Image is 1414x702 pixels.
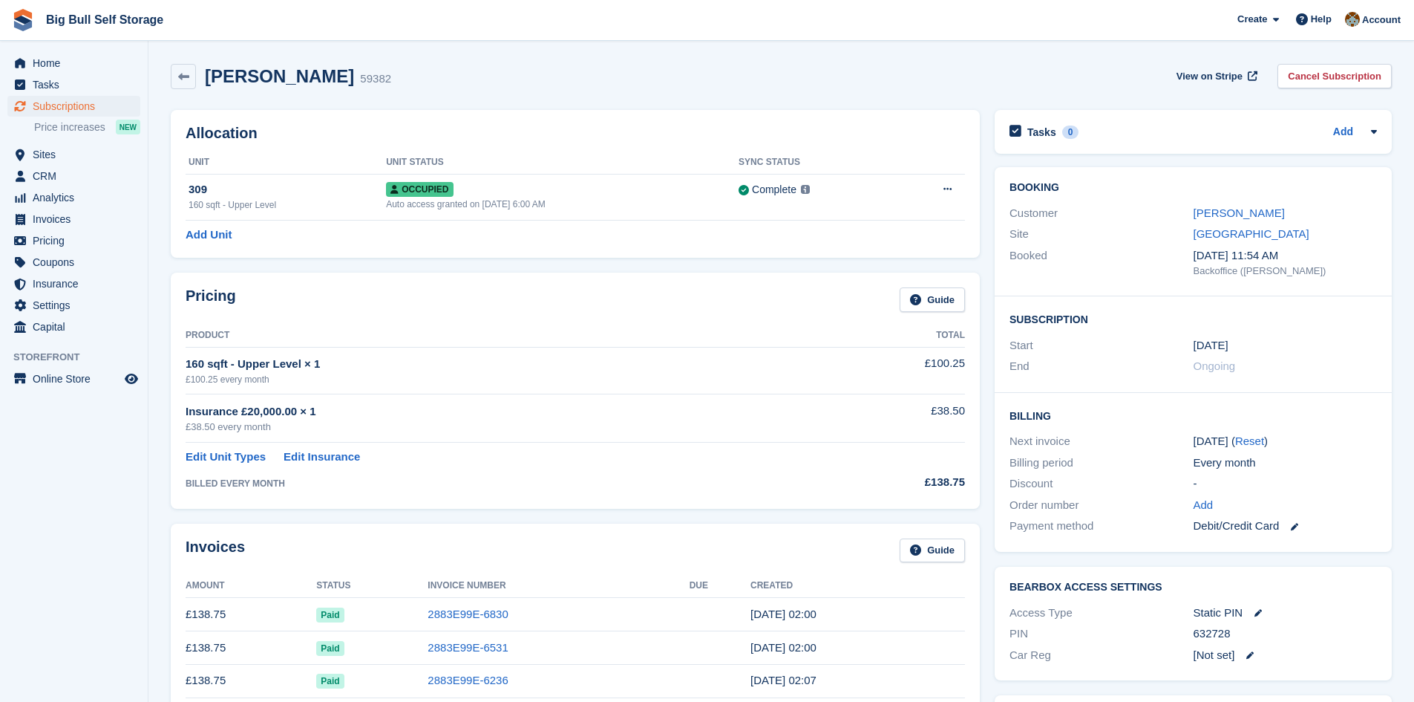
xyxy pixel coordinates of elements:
a: menu [7,187,140,208]
th: Created [750,574,965,598]
div: - [1194,475,1377,493]
a: 2883E99E-6830 [428,608,508,620]
div: Customer [1009,205,1193,222]
div: NEW [116,120,140,134]
span: Capital [33,316,122,337]
time: 2025-08-11 01:00:51 UTC [750,608,816,620]
th: Amount [186,574,316,598]
span: Insurance [33,273,122,294]
a: Edit Insurance [284,449,360,466]
td: £138.75 [186,598,316,631]
img: stora-icon-8386f47178a22dfd0bd8f6a31ec36ba5ce8667c1dd55bd0f319d3a0aa187defe.svg [12,9,34,31]
div: Car Reg [1009,647,1193,664]
span: Online Store [33,368,122,389]
div: Order number [1009,497,1193,514]
a: menu [7,230,140,251]
div: 0 [1062,126,1079,139]
th: Due [690,574,750,598]
th: Unit [186,151,386,175]
a: Preview store [122,370,140,388]
span: Paid [316,608,344,623]
div: Insurance £20,000.00 × 1 [186,403,819,420]
a: 2883E99E-6531 [428,641,508,654]
span: Price increases [34,120,105,134]
time: 2024-11-11 01:00:00 UTC [1194,337,1228,354]
span: Account [1362,13,1401,27]
th: Invoice Number [428,574,689,598]
div: £138.75 [819,474,965,491]
th: Total [819,324,965,348]
span: Subscriptions [33,96,122,117]
a: Edit Unit Types [186,449,266,466]
a: menu [7,166,140,186]
a: menu [7,295,140,316]
a: Add [1194,497,1214,514]
div: Discount [1009,475,1193,493]
a: menu [7,368,140,389]
img: Mike Llewellen Palmer [1345,12,1360,27]
span: CRM [33,166,122,186]
a: Big Bull Self Storage [40,7,169,32]
div: 160 sqft - Upper Level × 1 [186,356,819,373]
a: menu [7,209,140,230]
a: menu [7,316,140,337]
h2: BearBox Access Settings [1009,582,1377,594]
span: Invoices [33,209,122,230]
div: £38.50 every month [186,420,819,435]
div: [DATE] ( ) [1194,433,1377,450]
a: View on Stripe [1171,64,1260,88]
a: Add Unit [186,227,232,244]
span: Sites [33,144,122,165]
a: Guide [900,539,965,563]
td: £38.50 [819,394,965,443]
div: Every month [1194,455,1377,472]
th: Unit Status [386,151,739,175]
a: Cancel Subscription [1277,64,1392,88]
span: Coupons [33,252,122,273]
a: menu [7,252,140,273]
img: icon-info-grey-7440780725fd019a000dd9b08b2336e03edf1995a4989e88bcd33f0948082b44.svg [801,185,810,194]
div: PIN [1009,625,1193,643]
h2: Booking [1009,182,1377,194]
a: menu [7,144,140,165]
h2: Pricing [186,287,236,312]
div: BILLED EVERY MONTH [186,477,819,490]
h2: Allocation [186,125,965,142]
th: Status [316,574,428,598]
div: Complete [752,182,796,198]
a: [PERSON_NAME] [1194,207,1285,219]
div: Access Type [1009,605,1193,622]
td: £100.25 [819,347,965,394]
span: Help [1311,12,1332,27]
h2: Subscription [1009,311,1377,326]
td: £138.75 [186,664,316,698]
a: [GEOGRAPHIC_DATA] [1194,227,1309,240]
div: Site [1009,226,1193,243]
div: 160 sqft - Upper Level [189,198,386,212]
span: Ongoing [1194,360,1236,372]
div: [DATE] 11:54 AM [1194,247,1377,264]
span: Analytics [33,187,122,208]
h2: Invoices [186,539,245,563]
th: Sync Status [739,151,896,175]
a: Price increases NEW [34,119,140,135]
div: Billing period [1009,455,1193,472]
div: Next invoice [1009,433,1193,450]
time: 2025-06-11 01:07:00 UTC [750,674,816,686]
span: Occupied [386,182,453,197]
span: Storefront [13,350,148,365]
div: £100.25 every month [186,373,819,386]
a: menu [7,53,140,74]
div: Booked [1009,247,1193,279]
th: Product [186,324,819,348]
div: Backoffice ([PERSON_NAME]) [1194,264,1377,279]
div: End [1009,358,1193,375]
span: Tasks [33,74,122,95]
span: Settings [33,295,122,316]
span: Paid [316,641,344,656]
a: menu [7,96,140,117]
span: Paid [316,674,344,689]
div: 309 [189,181,386,198]
a: menu [7,74,140,95]
div: 632728 [1194,625,1377,643]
